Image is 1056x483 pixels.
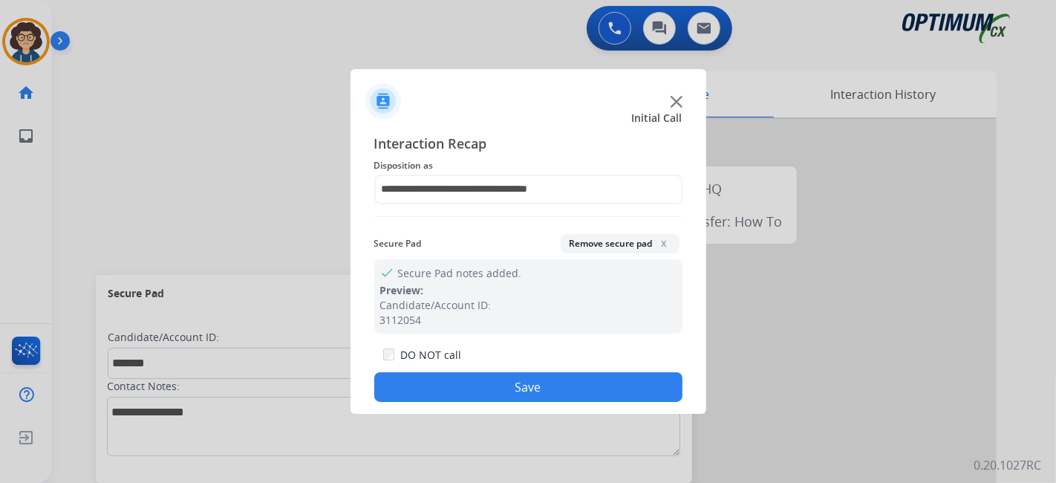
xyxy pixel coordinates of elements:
[400,348,461,363] label: DO NOT call
[659,237,671,249] span: x
[380,265,392,277] mat-icon: check
[374,372,682,402] button: Save
[380,298,677,328] div: Candidate/Account ID: 3112054
[561,234,679,253] button: Remove secure padx
[974,456,1041,474] p: 0.20.1027RC
[374,235,422,253] span: Secure Pad
[632,111,682,126] span: Initial Call
[380,283,424,297] span: Preview:
[374,259,682,334] div: Secure Pad notes added.
[374,157,682,175] span: Disposition as
[365,83,401,119] img: contactIcon
[374,216,682,217] img: contact-recap-line.svg
[374,133,682,157] span: Interaction Recap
